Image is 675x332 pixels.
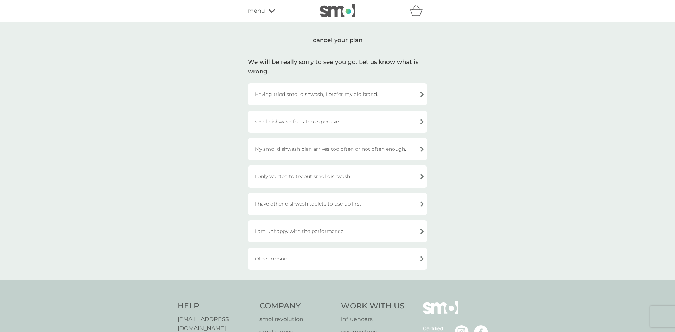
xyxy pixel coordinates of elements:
img: smol [320,4,355,17]
h4: Work With Us [341,301,405,312]
span: menu [248,6,265,15]
h4: Help [178,301,252,312]
a: influencers [341,315,405,324]
div: I am unhappy with the performance. [248,220,427,242]
div: My smol dishwash plan arrives too often or not often enough. [248,138,427,160]
div: Other reason. [248,248,427,270]
h4: Company [259,301,334,312]
div: basket [410,4,427,18]
div: I have other dishwash tablets to use up first [248,193,427,215]
div: We will be really sorry to see you go. Let us know what is wrong. [248,57,427,76]
div: smol dishwash feels too expensive [248,111,427,133]
img: smol [423,301,458,325]
a: smol revolution [259,315,334,324]
div: cancel your plan [248,32,427,48]
div: Having tried smol dishwash, I prefer my old brand. [248,83,427,105]
div: I only wanted to try out smol dishwash. [248,165,427,188]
